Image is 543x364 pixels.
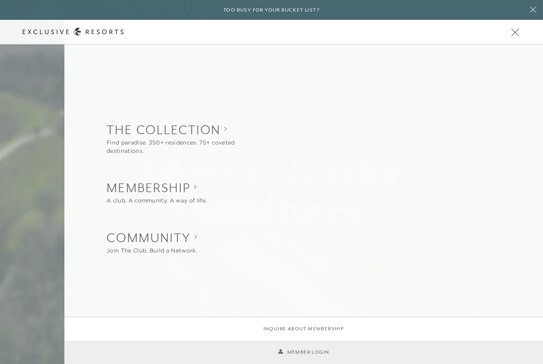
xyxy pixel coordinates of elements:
[535,356,543,364] iframe: Qualified Messenger
[223,6,320,14] h6: Too busy for your bucket list?
[107,229,197,255] button: Show Community sub-navigation
[107,247,197,255] div: Join The Club. Build a Network.
[107,197,207,205] div: A club. A community. A way of life.
[107,139,267,155] div: Find paradise. 350+ residences. 75+ coveted destinations.
[107,229,197,247] h2: Community
[264,325,344,333] a: Inquire about membership
[107,179,207,205] button: Show Membership sub-navigation
[107,121,267,139] h2: The Collection
[278,349,329,356] a: Member Login
[107,179,207,196] h2: Membership
[510,29,520,35] button: Open navigation
[107,121,267,155] button: Show The Collection sub-navigation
